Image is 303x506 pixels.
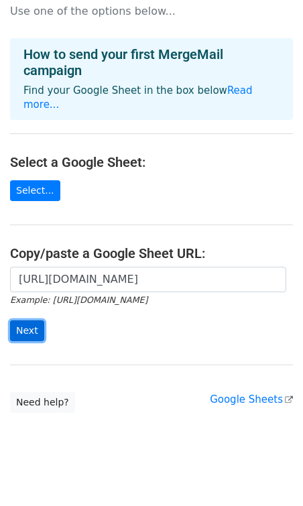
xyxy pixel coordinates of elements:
[210,393,293,405] a: Google Sheets
[10,295,147,305] small: Example: [URL][DOMAIN_NAME]
[10,267,286,292] input: Paste your Google Sheet URL here
[236,442,303,506] iframe: Chat Widget
[10,245,293,261] h4: Copy/paste a Google Sheet URL:
[10,392,75,413] a: Need help?
[10,180,60,201] a: Select...
[10,320,44,341] input: Next
[10,4,293,18] p: Use one of the options below...
[23,46,280,78] h4: How to send your first MergeMail campaign
[23,84,253,111] a: Read more...
[23,84,280,112] p: Find your Google Sheet in the box below
[10,154,293,170] h4: Select a Google Sheet:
